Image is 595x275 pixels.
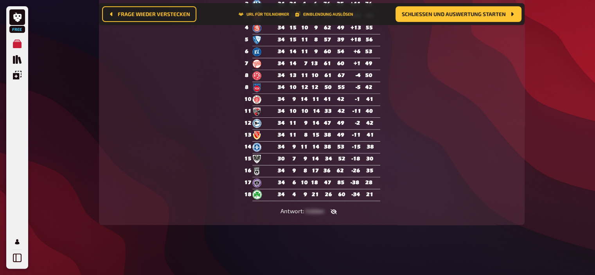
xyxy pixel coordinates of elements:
button: Einblendung auslösen [295,12,353,16]
button: URL für Teilnehmer [239,12,289,16]
span: Free [10,27,24,32]
span: Frage wieder verstecken [118,11,190,17]
span: hidden [306,207,324,214]
button: Schließen und Auswertung starten [395,6,521,22]
button: Frage wieder verstecken [102,6,196,22]
div: Antwort : [108,207,515,216]
span: Schließen und Auswertung starten [402,11,506,17]
a: Quiz Sammlung [9,52,25,67]
a: Meine Quizze [9,36,25,52]
a: Einblendungen [9,67,25,83]
a: Profil [9,234,25,250]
